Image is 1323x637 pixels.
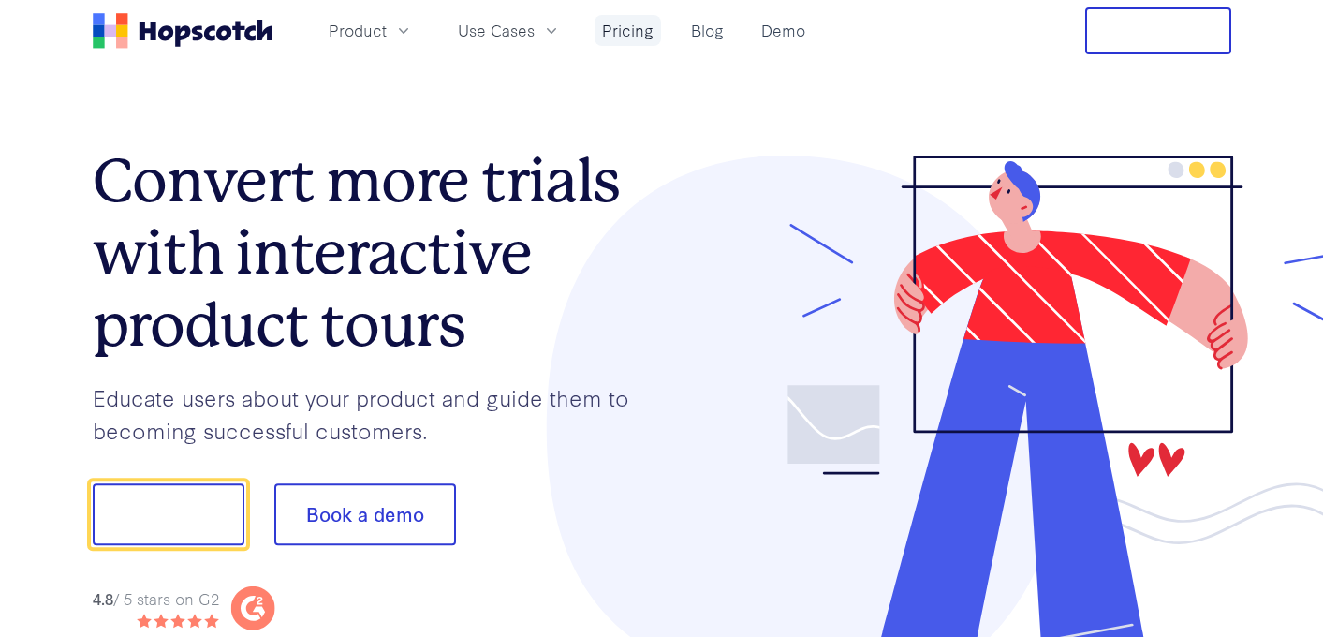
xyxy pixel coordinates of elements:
[595,15,661,46] a: Pricing
[447,15,572,46] button: Use Cases
[93,484,244,546] button: Show me!
[754,15,813,46] a: Demo
[93,587,219,611] div: / 5 stars on G2
[329,19,387,42] span: Product
[93,145,662,361] h1: Convert more trials with interactive product tours
[274,484,456,546] button: Book a demo
[317,15,424,46] button: Product
[684,15,731,46] a: Blog
[458,19,535,42] span: Use Cases
[1085,7,1231,54] button: Free Trial
[93,587,113,609] strong: 4.8
[93,381,662,446] p: Educate users about your product and guide them to becoming successful customers.
[93,13,272,49] a: Home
